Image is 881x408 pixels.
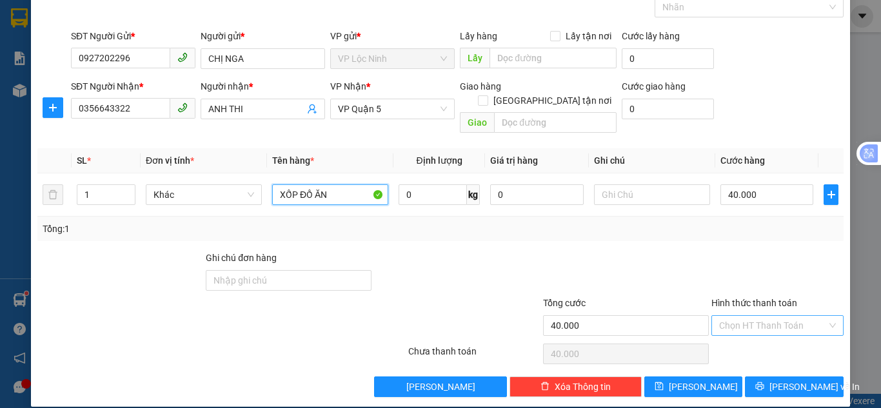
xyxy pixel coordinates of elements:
span: Định lượng [416,155,462,166]
div: A TRƯỜNG [101,42,188,57]
span: printer [755,382,764,392]
input: Cước giao hàng [622,99,714,119]
span: save [655,382,664,392]
button: plus [824,184,838,205]
span: Cước hàng [720,155,765,166]
span: user-add [307,104,317,114]
span: [PERSON_NAME] [669,380,738,394]
span: Lấy hàng [460,31,497,41]
span: Lấy tận nơi [560,29,617,43]
div: 50.000 [99,83,190,101]
span: [GEOGRAPHIC_DATA] tận nơi [488,93,617,108]
span: Tên hàng [272,155,314,166]
label: Hình thức thanh toán [711,298,797,308]
span: phone [177,52,188,63]
input: Ghi chú đơn hàng [206,270,371,291]
div: Người nhận [201,79,325,93]
div: VP Lộc Ninh [11,11,92,42]
span: Gửi: [11,12,31,26]
span: Nhận: [101,12,132,26]
div: Chưa thanh toán [407,344,542,367]
span: Đơn vị tính [146,155,194,166]
input: Cước lấy hàng [622,48,714,69]
div: SĐT Người Nhận [71,79,195,93]
span: Lấy [460,48,490,68]
input: Dọc đường [494,112,617,133]
span: delete [540,382,549,392]
span: Giao hàng [460,81,501,92]
button: [PERSON_NAME] [374,376,506,397]
span: VP Quận 5 [338,99,447,119]
label: Ghi chú đơn hàng [206,253,277,263]
button: save[PERSON_NAME] [644,376,743,397]
span: Khác [153,185,254,204]
input: VD: Bàn, Ghế [272,184,388,205]
button: plus [43,97,63,118]
label: Cước giao hàng [622,81,686,92]
span: [PERSON_NAME] [406,380,475,394]
input: Dọc đường [490,48,617,68]
span: Tổng cước [543,298,586,308]
input: 0 [490,184,583,205]
button: delete [43,184,63,205]
span: SL [77,155,87,166]
span: plus [43,102,63,113]
input: Ghi Chú [594,184,710,205]
span: Giao [460,112,494,133]
th: Ghi chú [589,148,715,173]
span: [PERSON_NAME] và In [769,380,860,394]
div: SĐT Người Gửi [71,29,195,43]
button: deleteXóa Thông tin [510,376,642,397]
span: CC : [99,86,117,100]
label: Cước lấy hàng [622,31,680,41]
div: Tổng: 1 [43,222,341,236]
span: VP Lộc Ninh [338,49,447,68]
span: Xóa Thông tin [555,380,611,394]
div: VP gửi [330,29,455,43]
div: ĐƯỢC [11,42,92,57]
span: kg [467,184,480,205]
div: VP Bình Triệu [101,11,188,42]
span: VP Nhận [330,81,366,92]
div: Người gửi [201,29,325,43]
span: plus [824,189,838,200]
button: printer[PERSON_NAME] và In [745,376,844,397]
span: Giá trị hàng [490,155,538,166]
span: phone [177,102,188,113]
